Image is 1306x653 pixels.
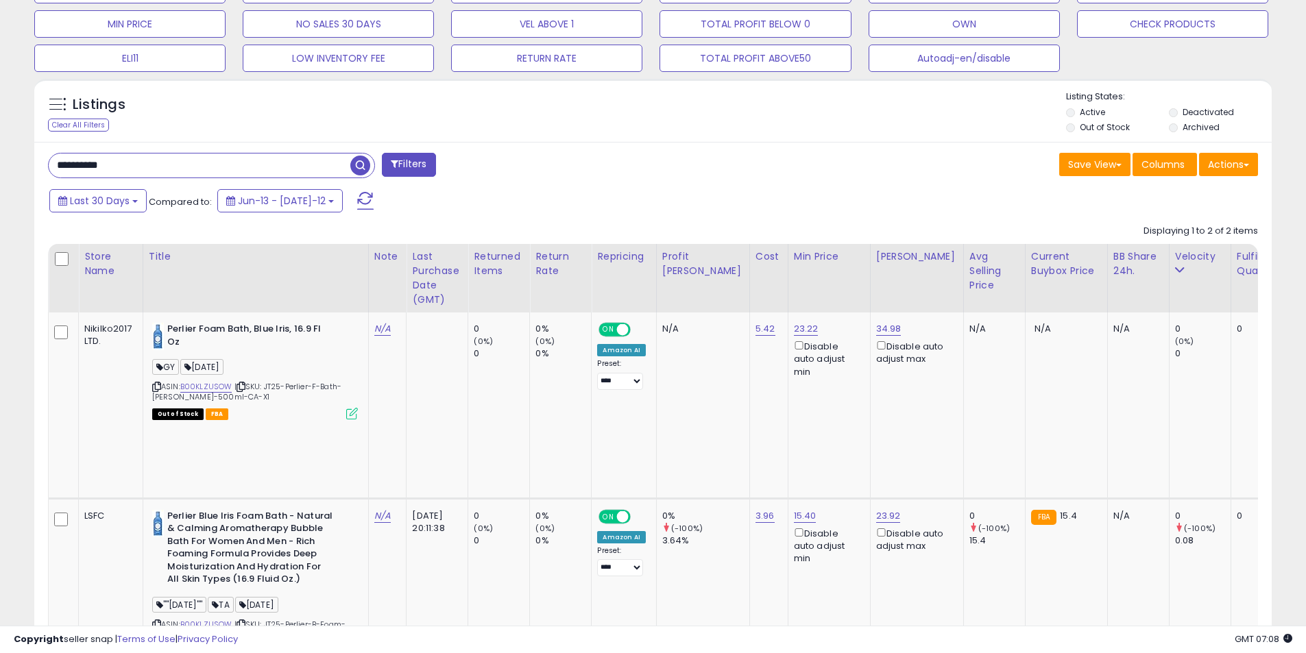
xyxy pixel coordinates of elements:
[794,249,864,264] div: Min Price
[412,249,462,307] div: Last Purchase Date (GMT)
[152,597,207,613] span: ""[DATE]""
[152,359,179,375] span: GY
[876,322,902,336] a: 34.98
[152,323,164,350] img: 31puQvrLe4L._SL40_.jpg
[180,381,232,393] a: B00KLZUSOW
[1031,249,1102,278] div: Current Buybox Price
[629,510,651,522] span: OFF
[1199,153,1258,176] button: Actions
[969,249,1019,293] div: Avg Selling Price
[1237,510,1279,522] div: 0
[969,323,1015,335] div: N/A
[978,523,1010,534] small: (-100%)
[1235,632,1292,645] span: 2025-08-12 07:08 GMT
[601,324,618,336] span: ON
[671,523,703,534] small: (-100%)
[412,510,457,534] div: [DATE] 20:11:38
[1133,153,1197,176] button: Columns
[969,510,1025,522] div: 0
[660,10,851,38] button: TOTAL PROFIT BELOW 0
[1077,10,1268,38] button: CHECK PRODUCTS
[597,531,645,543] div: Amazon AI
[662,510,749,522] div: 0%
[1175,336,1194,347] small: (0%)
[1175,249,1225,264] div: Velocity
[49,189,147,212] button: Last 30 Days
[152,323,358,418] div: ASIN:
[597,546,645,577] div: Preset:
[451,45,642,72] button: RETURN RATE
[794,322,819,336] a: 23.22
[1175,534,1231,547] div: 0.08
[237,383,245,391] i: Click to copy
[662,323,739,335] div: N/A
[474,336,493,347] small: (0%)
[217,189,343,212] button: Jun-13 - [DATE]-12
[382,153,435,177] button: Filters
[34,45,226,72] button: ELI11
[243,45,434,72] button: LOW INVENTORY FEE
[1060,509,1077,522] span: 15.4
[535,323,591,335] div: 0%
[474,510,529,522] div: 0
[1113,323,1159,335] div: N/A
[1066,90,1272,103] p: Listing States:
[1184,523,1216,534] small: (-100%)
[73,95,125,114] h5: Listings
[597,344,645,356] div: Amazon AI
[1183,121,1220,133] label: Archived
[48,119,109,132] div: Clear All Filters
[374,509,391,523] a: N/A
[535,336,555,347] small: (0%)
[152,383,161,391] i: Click to copy
[84,249,137,278] div: Store Name
[662,249,744,278] div: Profit [PERSON_NAME]
[374,249,401,264] div: Note
[180,359,223,375] span: [DATE]
[167,510,334,589] b: Perlier Blue Iris Foam Bath - Natural & Calming Aromatherapy Bubble Bath For Women And Men - Rich...
[662,534,749,547] div: 3.64%
[1141,158,1185,171] span: Columns
[597,359,645,390] div: Preset:
[1175,347,1231,360] div: 0
[152,510,164,537] img: 31puQvrLe4L._SL40_.jpg
[876,509,901,523] a: 23.92
[167,323,334,352] b: Perlier Foam Bath, Blue Iris, 16.9 Fl Oz
[1237,249,1284,278] div: Fulfillable Quantity
[474,523,493,534] small: (0%)
[1031,510,1056,525] small: FBA
[969,534,1025,547] div: 15.4
[1183,106,1234,118] label: Deactivated
[535,510,591,522] div: 0%
[84,510,132,522] div: LSFC
[535,249,585,278] div: Return Rate
[84,323,132,347] div: Nikilko2017 LTD.
[474,347,529,360] div: 0
[535,523,555,534] small: (0%)
[597,249,650,264] div: Repricing
[149,249,363,264] div: Title
[117,632,176,645] a: Terms of Use
[629,324,651,336] span: OFF
[152,408,204,420] span: All listings that are currently out of stock and unavailable for purchase on Amazon
[755,249,782,264] div: Cost
[152,381,342,402] span: | SKU: JT25-Perlier-F-Bath-[PERSON_NAME]-500ml-CA-X1
[1175,323,1231,335] div: 0
[206,408,229,420] span: FBA
[238,194,326,208] span: Jun-13 - [DATE]-12
[601,510,618,522] span: ON
[474,249,524,278] div: Returned Items
[535,534,591,547] div: 0%
[1175,510,1231,522] div: 0
[794,509,817,523] a: 15.40
[755,322,775,336] a: 5.42
[660,45,851,72] button: TOTAL PROFIT ABOVE50
[14,632,64,645] strong: Copyright
[876,249,958,264] div: [PERSON_NAME]
[1113,510,1159,522] div: N/A
[794,526,860,565] div: Disable auto adjust min
[876,526,953,552] div: Disable auto adjust max
[794,338,860,378] div: Disable auto adjust min
[755,509,775,523] a: 3.96
[243,10,434,38] button: NO SALES 30 DAYS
